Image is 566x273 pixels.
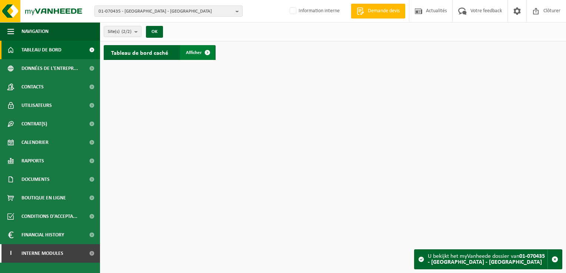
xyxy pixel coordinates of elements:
span: Navigation [21,22,49,41]
span: Demande devis [366,7,402,15]
span: Site(s) [108,26,131,37]
span: Documents [21,170,50,189]
span: I [7,244,14,263]
span: Contrat(s) [21,115,47,133]
a: Afficher [180,45,215,60]
span: Contacts [21,78,44,96]
span: Rapports [21,152,44,170]
span: Conditions d'accepta... [21,207,77,226]
span: Afficher [186,50,202,55]
span: 01-070435 - [GEOGRAPHIC_DATA] - [GEOGRAPHIC_DATA] [99,6,233,17]
span: Interne modules [21,244,63,263]
span: Données de l'entrepr... [21,59,78,78]
div: U bekijkt het myVanheede dossier van [428,250,547,269]
span: Financial History [21,226,64,244]
a: Demande devis [351,4,405,18]
button: Site(s)(2/2) [104,26,141,37]
h2: Tableau de bord caché [104,45,176,60]
count: (2/2) [121,29,131,34]
strong: 01-070435 - [GEOGRAPHIC_DATA] - [GEOGRAPHIC_DATA] [428,253,545,265]
span: Tableau de bord [21,41,61,59]
span: Boutique en ligne [21,189,66,207]
button: OK [146,26,163,38]
label: Information interne [288,6,340,17]
button: 01-070435 - [GEOGRAPHIC_DATA] - [GEOGRAPHIC_DATA] [94,6,243,17]
span: Calendrier [21,133,49,152]
span: Utilisateurs [21,96,52,115]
